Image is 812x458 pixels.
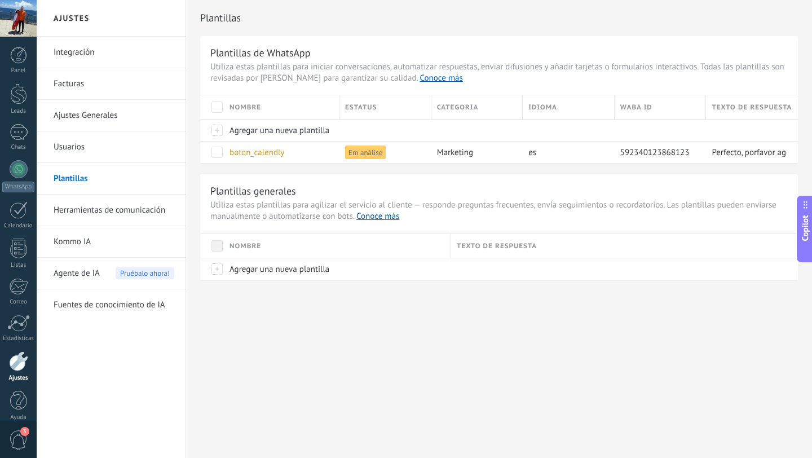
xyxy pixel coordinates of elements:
li: Plantillas [37,163,186,195]
div: Categoria [431,95,523,119]
a: Integración [54,37,174,68]
span: 592340123868123 [620,147,690,158]
a: Facturas [54,68,174,100]
span: Agente de IA [54,258,100,289]
div: Em análise [339,142,426,163]
div: Chats [2,144,35,151]
li: Herramientas de comunicación [37,195,186,226]
div: es [523,142,609,163]
span: Utiliza estas plantillas para iniciar conversaciones, automatizar respuestas, enviar difusiones y... [210,61,788,84]
span: Copilot [800,215,811,241]
li: Agente de IA [37,258,186,289]
a: Plantillas [54,163,174,195]
span: boton_calendly [230,147,284,158]
span: es [528,147,536,158]
div: 592340123868123 [615,142,701,163]
div: Panel [2,67,35,74]
a: Usuarios [54,131,174,163]
h2: Plantillas [200,7,798,29]
span: Utiliza estas plantillas para agilizar el servicio al cliente — responde preguntas frecuentes, en... [210,200,788,222]
li: Kommo IA [37,226,186,258]
a: Ajustes Generales [54,100,174,131]
a: Herramientas de comunicación [54,195,174,226]
a: Conoce más [420,73,463,83]
div: Correo [2,298,35,306]
a: Kommo IA [54,226,174,258]
li: Usuarios [37,131,186,163]
li: Ajustes Generales [37,100,186,131]
div: Texto de respuesta [706,95,798,119]
div: WABA ID [615,95,706,119]
h3: Plantillas de WhatsApp [210,46,788,59]
div: Idioma [523,95,614,119]
li: Facturas [37,68,186,100]
div: Perfecto, porfavor agenda la cita de tu recorrido aquí abajo: [706,142,787,163]
div: Estatus [339,95,431,119]
div: Nombre [224,234,451,258]
div: Nombre [224,95,339,119]
a: Fuentes de conocimiento de IA [54,289,174,321]
a: Conoce más [356,211,399,222]
div: Calendario [2,222,35,230]
span: 3 [20,427,29,436]
div: Ajustes [2,375,35,382]
h3: Plantillas generales [210,184,788,197]
li: Integración [37,37,186,68]
div: WhatsApp [2,182,34,192]
span: Pruébalo ahora! [116,267,174,279]
a: Agente de IA Pruébalo ahora! [54,258,174,289]
div: marketing [431,142,518,163]
span: Em análise [345,146,386,159]
div: Ayuda [2,414,35,421]
span: Agregar una nueva plantilla [230,125,329,136]
div: Leads [2,108,35,115]
div: Texto de respuesta [451,234,798,258]
span: Agregar una nueva plantilla [230,264,329,275]
li: Fuentes de conocimiento de IA [37,289,186,320]
span: marketing [437,147,473,158]
div: Listas [2,262,35,269]
div: Estadísticas [2,335,35,342]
